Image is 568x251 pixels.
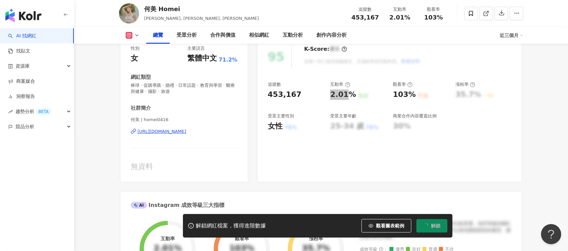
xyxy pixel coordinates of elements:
div: 繁體中文 [187,53,217,64]
span: [PERSON_NAME], [PERSON_NAME], [PERSON_NAME] [144,16,259,21]
span: 解鎖 [431,223,440,228]
div: 網紅類型 [131,74,151,81]
div: 2.01% [330,89,356,100]
span: 競品分析 [15,119,34,134]
span: 棒球 · 促購導購 · 婚禮 · 日常話題 · 教育與學習 · 醫療與健康 · 攝影 · 旅遊 [131,82,238,95]
div: 受眾分析 [177,31,197,39]
div: 女性 [268,121,283,132]
div: 近三個月 [500,30,523,41]
a: [URL][DOMAIN_NAME] [131,129,238,135]
div: 合作與價值 [210,31,235,39]
div: 追蹤數 [351,6,379,13]
div: 漲粉率 [455,81,475,87]
img: KOL Avatar [119,3,139,24]
span: 觀看圖表範例 [376,223,404,228]
div: 453,167 [268,89,302,100]
div: 創作內容分析 [316,31,347,39]
a: 商案媒合 [8,78,35,85]
div: 觀看率 [235,236,249,241]
div: 解鎖網紅檔案，獲得進階數據 [196,222,266,229]
div: 社群簡介 [131,105,151,112]
div: 受眾主要年齡 [330,113,356,119]
img: logo [5,9,41,22]
div: 漲粉率 [309,236,323,241]
div: 互動率 [387,6,413,13]
div: 受眾主要性別 [268,113,294,119]
div: 商業合作內容覆蓋比例 [393,113,437,119]
div: 總覽 [153,31,163,39]
div: BETA [36,108,51,115]
div: 追蹤數 [268,81,281,87]
a: searchAI 找網紅 [8,33,36,39]
div: Instagram 成效等級三大指標 [131,202,224,209]
button: 觀看圖表範例 [361,219,411,232]
span: 71.2% [219,56,238,64]
div: 互動分析 [283,31,303,39]
div: K-Score : [304,45,347,53]
a: 洞察報告 [8,93,35,100]
div: 103% [393,89,416,100]
div: 女 [131,53,138,64]
div: 互動率 [330,81,350,87]
span: rise [8,109,13,114]
button: 解鎖 [416,219,447,232]
div: 無資料 [131,162,238,172]
div: 互動率 [161,236,175,241]
div: 何美 Homei [144,5,259,13]
span: 資源庫 [15,59,30,74]
div: [URL][DOMAIN_NAME] [137,129,186,135]
span: loading [423,223,428,228]
span: 453,167 [351,14,379,21]
span: 103% [424,14,443,21]
div: AI [131,202,147,209]
div: 主要語言 [187,45,205,51]
a: 找貼文 [8,48,30,55]
div: 性別 [131,45,139,51]
div: 相似網紅 [249,31,269,39]
span: 2.01% [389,14,410,21]
div: 觀看率 [393,81,413,87]
span: 趨勢分析 [15,104,51,119]
span: 何美 | homei0416 [131,117,238,123]
div: 觀看率 [421,6,446,13]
